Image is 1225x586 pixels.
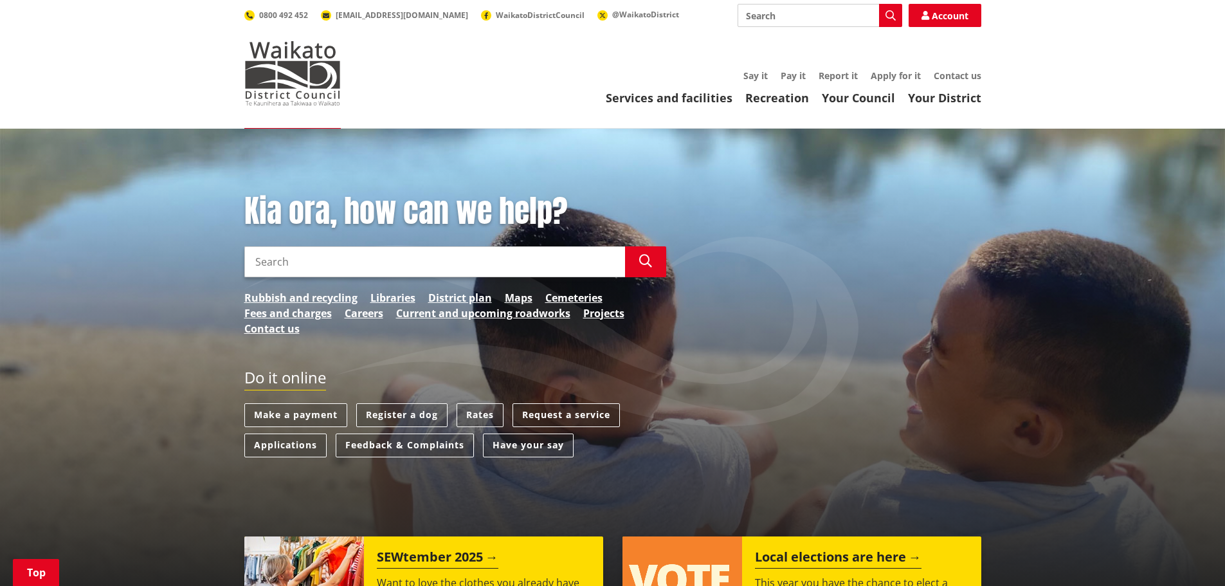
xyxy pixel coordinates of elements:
a: Your Council [822,90,895,105]
a: 0800 492 452 [244,10,308,21]
a: Have your say [483,434,574,457]
input: Search input [738,4,902,27]
a: Contact us [244,321,300,336]
a: Your District [908,90,981,105]
span: 0800 492 452 [259,10,308,21]
a: Make a payment [244,403,347,427]
a: WaikatoDistrictCouncil [481,10,585,21]
a: @WaikatoDistrict [597,9,679,20]
a: Maps [505,290,532,306]
a: Top [13,559,59,586]
a: Fees and charges [244,306,332,321]
a: Applications [244,434,327,457]
a: Projects [583,306,624,321]
a: Current and upcoming roadworks [396,306,570,321]
a: Contact us [934,69,981,82]
img: Waikato District Council - Te Kaunihera aa Takiwaa o Waikato [244,41,341,105]
h1: Kia ora, how can we help? [244,193,666,230]
h2: Do it online [244,369,326,391]
span: [EMAIL_ADDRESS][DOMAIN_NAME] [336,10,468,21]
a: Register a dog [356,403,448,427]
a: Careers [345,306,383,321]
h2: Local elections are here [755,549,921,569]
a: Services and facilities [606,90,732,105]
a: Report it [819,69,858,82]
a: Rates [457,403,504,427]
a: [EMAIL_ADDRESS][DOMAIN_NAME] [321,10,468,21]
h2: SEWtember 2025 [377,549,498,569]
a: Account [909,4,981,27]
a: Say it [743,69,768,82]
a: Recreation [745,90,809,105]
a: Request a service [513,403,620,427]
span: WaikatoDistrictCouncil [496,10,585,21]
a: Libraries [370,290,415,306]
input: Search input [244,246,625,277]
a: Feedback & Complaints [336,434,474,457]
a: Cemeteries [545,290,603,306]
a: Apply for it [871,69,921,82]
a: Rubbish and recycling [244,290,358,306]
a: District plan [428,290,492,306]
span: @WaikatoDistrict [612,9,679,20]
a: Pay it [781,69,806,82]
